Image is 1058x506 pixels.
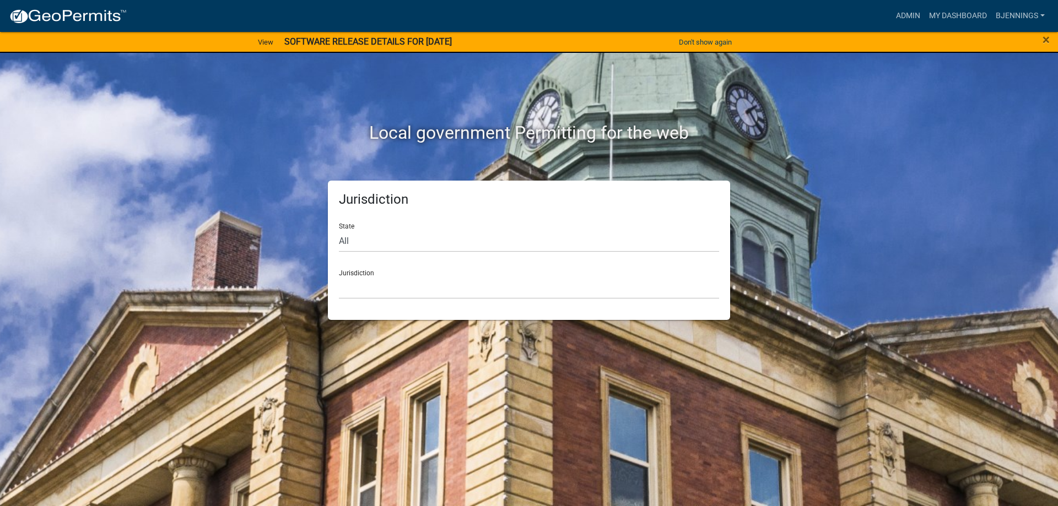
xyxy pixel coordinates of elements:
a: bjennings [991,6,1049,26]
a: View [253,33,278,51]
a: Admin [892,6,925,26]
h5: Jurisdiction [339,192,719,208]
strong: SOFTWARE RELEASE DETAILS FOR [DATE] [284,36,452,47]
a: My Dashboard [925,6,991,26]
button: Don't show again [674,33,736,51]
span: × [1043,32,1050,47]
h2: Local government Permitting for the web [223,122,835,143]
button: Close [1043,33,1050,46]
